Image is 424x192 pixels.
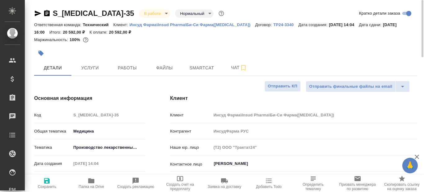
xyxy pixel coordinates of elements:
input: Пустое поле [211,110,417,119]
a: Инсуд Фарма\Insud Pharma\Би-Си Фарма([MEDICAL_DATA]) [129,22,255,27]
span: Услуги [75,64,105,72]
input: Пустое поле [71,110,145,119]
p: Общая тематика [34,128,71,134]
svg: Подписаться [240,64,247,72]
div: В работе [139,9,170,18]
div: Производство лекарственных препаратов [71,142,145,153]
p: Маржинальность: [34,37,70,42]
button: Отправить КП [264,81,301,92]
span: Призвать менеджера по развитию [339,182,376,191]
button: Папка на Drive [69,175,114,192]
p: К оплате: [89,30,109,35]
button: Отправить финальные файлы на email [306,81,396,92]
div: split button [306,81,410,92]
button: Добавить Todo [246,175,291,192]
span: Создать счет на предоплату [162,182,199,191]
button: Доп статусы указывают на важность/срочность заказа [217,9,225,17]
p: Контактное лицо [170,161,211,167]
span: Отправить КП [268,83,297,90]
button: Скопировать ссылку на оценку заказа [380,175,424,192]
p: Технический [83,22,113,27]
span: Отправить финальные файлы на email [309,83,392,90]
span: Скопировать ссылку на оценку заказа [383,182,420,191]
p: Дата сдачи: [359,22,383,27]
div: В работе [175,9,214,18]
button: Создать счет на предоплату [158,175,202,192]
a: ТР24-3340 [273,22,299,27]
button: Призвать менеджера по развитию [335,175,380,192]
p: Дата создания [34,161,71,167]
button: Скопировать ссылку [43,10,51,17]
p: Контрагент [170,128,211,134]
span: Сохранить [38,185,56,189]
input: Пустое поле [71,159,125,168]
span: Создать рекламацию [117,185,154,189]
span: Работы [112,64,142,72]
input: Пустое поле [211,127,417,136]
p: Клиент [170,112,211,118]
span: Файлы [150,64,179,72]
button: Создать рекламацию [114,175,158,192]
button: 🙏 [402,158,418,173]
span: Smartcat [187,64,217,72]
span: Кратко детали заказа [359,10,400,16]
p: Тематика [34,144,71,151]
input: Пустое поле [211,143,417,152]
p: Клиент: [113,22,129,27]
p: 100% [70,37,82,42]
a: S_[MEDICAL_DATA]-35 [53,9,134,17]
span: Папка на Drive [79,185,104,189]
span: Чат [224,64,254,72]
h4: Основная информация [34,95,145,102]
button: 0.00 RUB; [82,36,90,44]
p: 20 592,00 ₽ [109,30,136,35]
button: Определить тематику [291,175,335,192]
button: Заявка на доставку [202,175,247,192]
span: Добавить Todo [256,185,282,189]
p: [DATE] 14:04 [329,22,359,27]
button: Скопировать ссылку для ЯМессенджера [34,10,42,17]
p: Итого: [49,30,63,35]
h4: Клиент [170,95,417,102]
p: Договор: [255,22,273,27]
div: Медицина [71,126,145,137]
p: Код [34,112,71,118]
span: 🙏 [405,159,415,172]
span: Заявка на доставку [208,185,241,189]
button: Нормальный [178,11,206,16]
p: Дата создания: [298,22,329,27]
p: Наше юр. лицо [170,144,211,151]
span: Определить тематику [295,182,332,191]
span: Детали [38,64,68,72]
button: Сохранить [25,175,69,192]
button: Добавить тэг [34,46,48,60]
p: Ответственная команда: [34,22,83,27]
button: В работе [142,11,163,16]
p: 20 592,00 ₽ [63,30,89,35]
